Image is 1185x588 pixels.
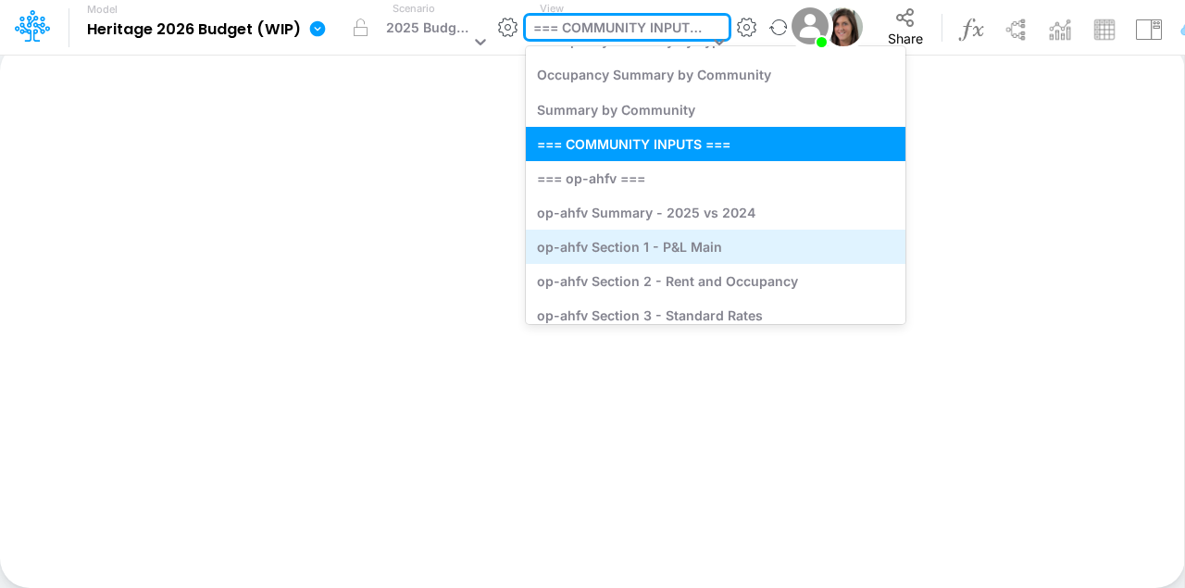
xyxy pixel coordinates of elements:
[526,93,905,127] div: Summary by Community
[393,1,435,17] label: Scenario
[386,18,469,42] div: 2025 Budget v2
[526,195,905,230] div: op-ahfv Summary - 2025 vs 2024
[87,20,301,39] b: Heritage 2026 Budget (WIP)
[526,298,905,332] div: op-ahfv Section 3 - Standard Rates
[888,31,923,46] span: Share
[824,7,863,46] img: User Image Icon
[526,127,905,161] div: === COMMUNITY INPUTS ===
[526,230,905,264] div: op-ahfv Section 1 - P&L Main
[533,18,708,42] div: === COMMUNITY INPUTS ===
[787,3,833,49] img: User Image Icon
[526,57,905,92] div: Occupancy Summary by Community
[872,2,939,53] button: Share
[540,1,564,17] label: View
[526,161,905,195] div: === op-ahfv ===
[526,264,905,298] div: op-ahfv Section 2 - Rent and Occupancy
[87,4,118,16] label: Model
